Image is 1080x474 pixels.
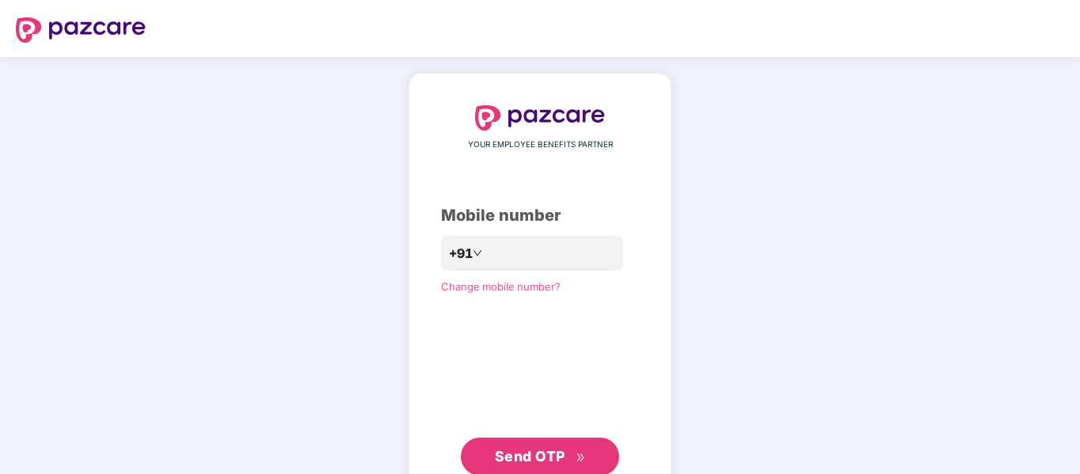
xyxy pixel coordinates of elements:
span: down [473,248,482,258]
span: +91 [449,244,473,264]
img: logo [16,17,146,43]
a: Change mobile number? [441,280,561,293]
span: Send OTP [495,448,565,465]
span: YOUR EMPLOYEE BENEFITS PARTNER [468,138,613,151]
div: Mobile number [441,203,639,228]
span: double-right [576,453,586,463]
img: logo [475,105,605,131]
